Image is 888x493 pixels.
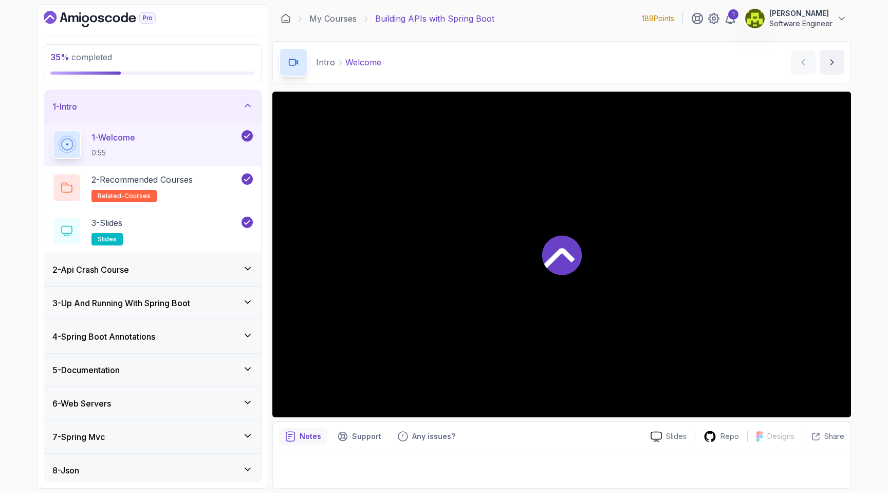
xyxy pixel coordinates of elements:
[44,387,261,420] button: 6-Web Servers
[44,11,179,27] a: Dashboard
[52,364,120,376] h3: 5 - Documentation
[767,431,794,442] p: Designs
[52,297,190,309] h3: 3 - Up And Running With Spring Boot
[52,397,111,410] h3: 6 - Web Servers
[769,8,832,19] p: [PERSON_NAME]
[44,320,261,353] button: 4-Spring Boot Annotations
[352,431,381,442] p: Support
[375,12,494,25] p: Building APIs with Spring Boot
[91,148,135,158] p: 0:55
[52,100,77,113] h3: 1 - Intro
[44,420,261,453] button: 7-Spring Mvc
[300,431,321,442] p: Notes
[52,431,105,443] h3: 7 - Spring Mvc
[642,13,674,24] p: 189 Points
[309,12,357,25] a: My Courses
[52,330,155,343] h3: 4 - Spring Boot Annotations
[695,430,747,443] a: Repo
[279,428,327,445] button: notes button
[50,52,69,62] span: 35 %
[745,9,765,28] img: user profile image
[98,192,151,200] span: related-courses
[98,235,117,243] span: slides
[91,217,122,229] p: 3 - Slides
[52,464,79,477] h3: 8 - Json
[44,253,261,286] button: 2-Api Crash Course
[52,173,253,202] button: 2-Recommended Coursesrelated-courses
[281,13,291,24] a: Dashboard
[44,287,261,320] button: 3-Up And Running With Spring Boot
[52,130,253,159] button: 1-Welcome0:55
[724,12,736,25] a: 1
[44,454,261,487] button: 8-Json
[720,431,739,442] p: Repo
[824,431,844,442] p: Share
[820,50,844,75] button: next content
[642,431,695,442] a: Slides
[728,9,738,20] div: 1
[803,431,844,442] button: Share
[666,431,687,442] p: Slides
[345,56,381,68] p: Welcome
[91,131,135,144] p: 1 - Welcome
[50,52,112,62] span: completed
[316,56,335,68] p: Intro
[769,19,832,29] p: Software Engineer
[52,263,129,276] h3: 2 - Api Crash Course
[745,8,847,29] button: user profile image[PERSON_NAME]Software Engineer
[44,90,261,123] button: 1-Intro
[44,354,261,386] button: 5-Documentation
[52,217,253,245] button: 3-Slidesslides
[791,50,816,75] button: previous content
[331,428,387,445] button: Support button
[412,431,455,442] p: Any issues?
[91,173,193,186] p: 2 - Recommended Courses
[392,428,461,445] button: Feedback button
